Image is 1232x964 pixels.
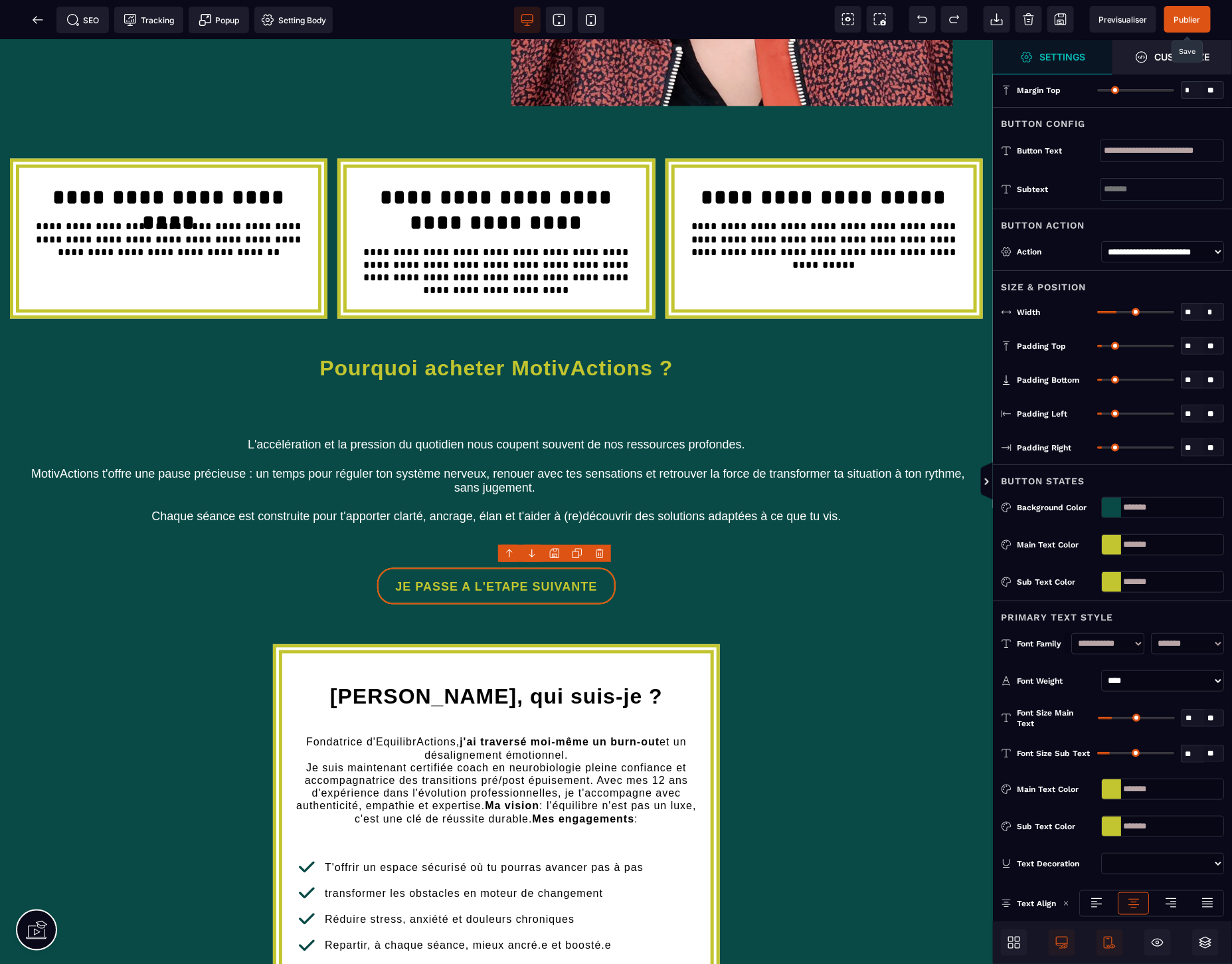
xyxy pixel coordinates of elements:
[1017,85,1061,96] span: Margin Top
[1017,748,1090,759] span: Font Size Sub Text
[1017,144,1100,157] div: Button Text
[1017,341,1066,351] span: Padding Top
[1017,501,1096,514] div: Background Color
[1017,375,1079,385] span: Padding Bottom
[1017,708,1093,729] span: Font Size Main Text
[1099,15,1148,25] span: Previsualiser
[1017,857,1096,870] div: Text Decoration
[321,896,615,916] text: Repartir, à chaque séance, mieux ancré.e et boosté.e
[1017,538,1096,551] div: Main Text Color
[993,601,1232,625] div: Primary Text Style
[1017,442,1071,453] span: Padding Right
[993,40,1112,74] span: Settings
[321,870,578,890] text: Réduire stress, anxiété et douleurs chroniques
[1112,40,1232,74] span: Open Style Manager
[1040,52,1086,62] strong: Settings
[28,399,968,484] span: L'accélération et la pression du quotidien nous coupent souvent de nos ressources profondes. Moti...
[1017,575,1096,589] div: Sub Text Color
[261,13,326,27] span: Setting Body
[292,638,701,676] h1: [PERSON_NAME], qui suis-je ?
[1017,674,1096,688] div: Font Weight
[199,13,240,27] span: Popup
[321,819,647,838] text: T'offrir un espace sécurisé où tu pourras avancer pas à pas
[460,697,660,708] b: j'ai traversé moi-même un burn-out
[993,209,1232,233] div: Button Action
[1090,6,1156,33] span: Preview
[292,676,701,815] text: Fondatrice d'EquilibrActions, et un désalignement émotionnel. Je suis maintenant certifiée coach ...
[993,464,1232,489] div: Button States
[1017,783,1096,796] div: Main Text Color
[993,107,1232,132] div: Button Config
[1001,929,1027,956] span: Open Blocks
[533,774,635,785] b: Mes engagements
[867,6,893,33] span: Screenshot
[835,6,861,33] span: View components
[1174,15,1201,25] span: Publier
[1017,409,1067,419] span: Padding Left
[1001,897,1056,910] p: Text Align
[321,844,606,864] text: transformer les obstacles en moteur de changement
[1017,637,1065,650] div: Font Family
[993,270,1232,295] div: Size & Position
[1097,929,1123,956] span: Mobile Only
[1155,52,1210,62] strong: Customize
[1017,183,1100,196] div: Subtext
[1144,929,1171,956] span: Hide/Show Block
[66,13,100,27] span: SEO
[1063,900,1069,907] img: loading
[124,13,174,27] span: Tracking
[1192,929,1219,956] span: Open Layers
[20,309,973,347] h1: Pourquoi acheter MotivActions ?
[377,528,616,565] button: JE PASSE A L'ETAPE SUIVANTE
[1017,245,1096,258] div: Action
[1017,820,1096,833] div: Sub Text Color
[485,761,539,772] b: Ma vision
[1049,929,1075,956] span: Desktop Only
[1017,307,1040,318] span: Width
